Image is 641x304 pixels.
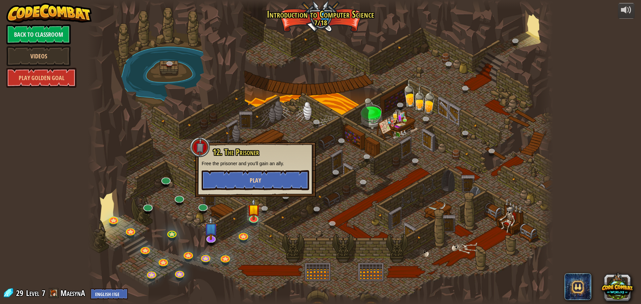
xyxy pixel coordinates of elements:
[213,146,259,158] span: 12. The Prisoner
[202,160,309,167] p: Free the prisoner and you'll gain an ally.
[202,170,309,190] button: Play
[250,176,261,185] span: Play
[618,3,635,19] button: Adjust volume
[16,288,25,298] span: 29
[6,46,71,66] a: Videos
[6,68,76,88] a: Play Golden Goal
[42,288,45,298] span: 7
[26,288,39,299] span: Level
[247,199,260,220] img: level-banner-started.png
[60,288,87,298] a: MaesynA
[204,217,218,240] img: level-banner-unstarted-subscriber.png
[6,3,92,23] img: CodeCombat - Learn how to code by playing a game
[6,24,71,44] a: Back to Classroom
